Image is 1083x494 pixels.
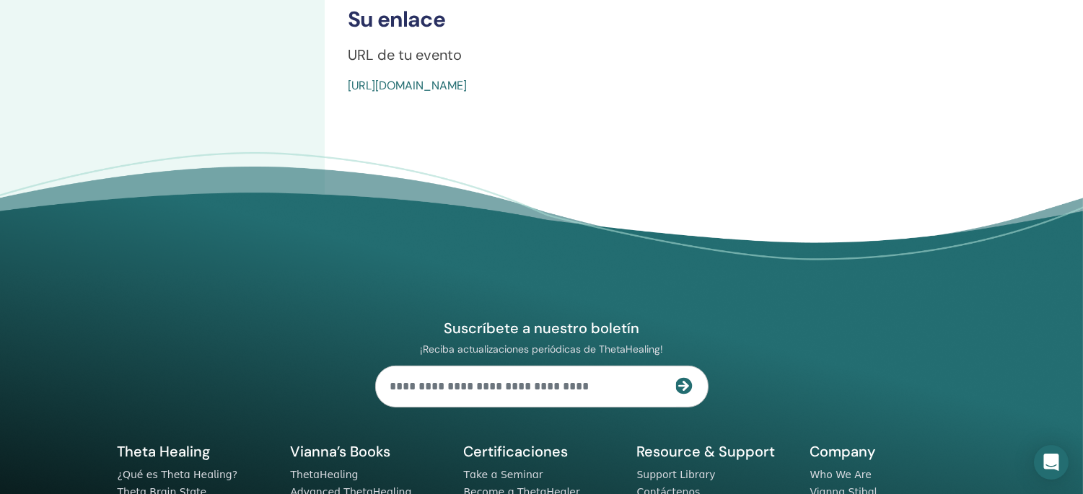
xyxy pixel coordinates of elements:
[291,442,447,461] h5: Vianna’s Books
[118,442,273,461] h5: Theta Healing
[464,469,543,480] a: Take a Seminar
[637,469,716,480] a: Support Library
[464,442,620,461] h5: Certificaciones
[348,44,1024,66] p: URL de tu evento
[348,6,1024,32] h3: Su enlace
[810,442,966,461] h5: Company
[291,469,359,480] a: ThetaHealing
[375,343,709,356] p: ¡Reciba actualizaciones periódicas de ThetaHealing!
[1034,445,1069,480] div: Open Intercom Messenger
[637,442,793,461] h5: Resource & Support
[118,469,238,480] a: ¿Qué es Theta Healing?
[810,469,872,480] a: Who We Are
[348,78,467,93] a: [URL][DOMAIN_NAME]
[375,319,709,338] h4: Suscríbete a nuestro boletín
